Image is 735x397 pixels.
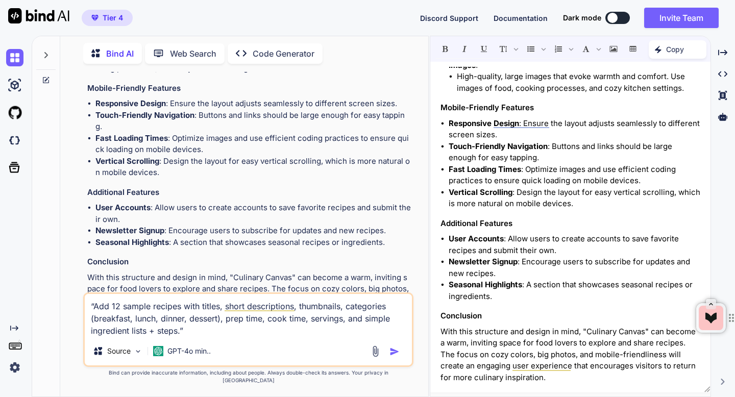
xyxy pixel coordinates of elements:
li: : Ensure the layout adjusts seamlessly to different screen sizes. [449,118,700,141]
span: Insert Unordered List [522,40,548,58]
li: : Optimize images and use efficient coding practices to ensure quick loading on mobile devices. [449,164,700,187]
strong: Newsletter Signup [449,257,518,266]
strong: Seasonal Highlights [95,237,169,247]
li: : Buttons and links should be large enough for easy tapping. [95,110,411,133]
button: Documentation [494,13,548,23]
strong: Newsletter Signup [95,226,164,235]
li: : Encourage users to subscribe for updates and new recipes. [95,225,411,237]
span: Discord Support [420,14,478,22]
span: Italic [455,40,474,58]
img: githubLight [6,104,23,121]
p: With this structure and design in mind, "Culinary Canvas" can become a warm, inviting space for f... [440,326,700,384]
span: Font family [577,40,603,58]
strong: Fast Loading Times [95,133,168,143]
li: : Optimize images and use efficient coding practices to ensure quick loading on mobile devices. [95,133,411,156]
button: Discord Support [420,13,478,23]
li: : Buttons and links should be large enough for easy tapping. [449,141,700,164]
button: premiumTier 4 [82,10,133,26]
p: Code Generator [253,47,314,60]
span: Bold [436,40,454,58]
strong: User Accounts [95,203,151,212]
p: Web Search [170,47,216,60]
li: : Design the layout for easy vertical scrolling, which is more natural on mobile devices. [95,156,411,179]
span: Tier 4 [103,13,123,23]
img: GPT-4o mini [153,346,163,356]
img: Pick Models [134,347,142,356]
p: With this structure and design in mind, "Culinary Canvas" can become a warm, inviting space for f... [87,272,411,318]
img: chat [6,49,23,66]
strong: User Accounts [449,234,504,243]
p: Bind can provide inaccurate information, including about people. Always double-check its answers.... [83,369,413,384]
strong: Touch-Friendly Navigation [449,141,548,151]
strong: Responsive Design [95,98,166,108]
strong: Touch-Friendly Navigation [95,110,194,120]
h3: Mobile-Friendly Features [87,83,411,94]
span: Dark mode [563,13,601,23]
li: : A section that showcases seasonal recipes or ingredients. [449,279,700,302]
h3: Additional Features [440,218,700,230]
li: : A section that showcases seasonal recipes or ingredients. [95,237,411,249]
img: darkCloudIdeIcon [6,132,23,149]
p: Source [107,346,131,356]
h3: Additional Features [87,187,411,198]
p: GPT-4o min.. [167,346,211,356]
span: Insert table [624,40,642,58]
span: Underline [475,40,493,58]
strong: Vertical Scrolling [449,187,512,197]
strong: Fast Loading Times [449,164,521,174]
li: : Design the layout for easy vertical scrolling, which is more natural on mobile devices. [449,187,700,210]
strong: Images [449,60,476,70]
img: premium [91,15,99,21]
p: Copy [666,44,684,55]
img: icon [389,346,400,357]
img: attachment [370,345,381,357]
p: Bind AI [106,47,134,60]
strong: Vertical Scrolling [95,156,159,166]
strong: Responsive Design [449,118,519,128]
h3: Conclusion [87,256,411,268]
img: settings [6,359,23,376]
textarea: “Add 12 sample recipes with titles, short descriptions, thumbnails, categories (breakfast, lunch,... [85,294,411,337]
h3: Conclusion [440,310,700,322]
h3: Mobile-Friendly Features [440,102,700,114]
span: Insert Ordered List [549,40,576,58]
li: : Encourage users to subscribe for updates and new recipes. [449,256,700,279]
li: High-quality, large images that evoke warmth and comfort. Use images of food, cooking processes, ... [457,71,700,94]
li: : Allow users to create accounts to save favorite recipes and submit their own. [95,202,411,225]
span: Font size [494,40,521,58]
img: Bind AI [8,8,69,23]
strong: Seasonal Highlights [449,280,522,289]
span: Insert Image [604,40,623,58]
span: Documentation [494,14,548,22]
button: Invite Team [644,8,719,28]
img: ai-studio [6,77,23,94]
li: : Allow users to create accounts to save favorite recipes and submit their own. [449,233,700,256]
li: : Ensure the layout adjusts seamlessly to different screen sizes. [95,98,411,110]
